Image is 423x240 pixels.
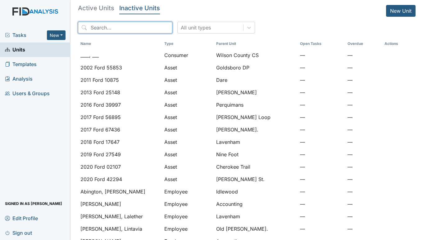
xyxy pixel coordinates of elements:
[345,74,382,86] td: —
[214,74,298,86] td: Dare
[298,136,345,148] td: —
[214,61,298,74] td: Goldsboro DP
[162,86,214,99] td: Asset
[214,185,298,198] td: Idlewood
[345,185,382,198] td: —
[162,74,214,86] td: Asset
[298,148,345,161] td: —
[80,76,119,84] span: 2011 Ford 10875
[345,148,382,161] td: —
[162,173,214,185] td: Asset
[162,198,214,210] td: Employee
[298,86,345,99] td: —
[162,148,214,161] td: Asset
[80,225,142,233] span: [PERSON_NAME], Lintavia
[386,5,416,17] a: New Unit
[345,61,382,74] td: —
[214,38,298,49] th: Toggle SortBy
[5,89,50,98] span: Users & Groups
[80,113,121,121] span: 2017 Ford 56895
[162,99,214,111] td: Asset
[162,185,214,198] td: Employee
[345,198,382,210] td: —
[80,163,121,171] span: 2020 Ford 02107
[345,223,382,235] td: —
[5,228,32,238] span: Sign out
[382,38,413,49] th: Actions
[298,61,345,74] td: —
[119,5,160,11] h5: Inactive Units
[214,99,298,111] td: Perquimans
[298,123,345,136] td: —
[298,223,345,235] td: —
[298,99,345,111] td: —
[181,24,211,31] div: All unit types
[162,210,214,223] td: Employee
[345,210,382,223] td: —
[78,22,172,33] input: Search...
[47,30,66,40] button: New
[162,136,214,148] td: Asset
[214,148,298,161] td: Nine Foot
[80,64,122,71] span: 2002 Ford 55853
[5,199,62,208] span: Signed in as [PERSON_NAME]
[214,111,298,123] td: [PERSON_NAME] Loop
[345,136,382,148] td: —
[345,99,382,111] td: —
[162,38,214,49] th: Toggle SortBy
[214,123,298,136] td: [PERSON_NAME].
[80,213,143,220] span: [PERSON_NAME], Lalether
[345,123,382,136] td: —
[80,188,145,195] span: Abington, [PERSON_NAME]
[5,74,33,84] span: Analysis
[214,210,298,223] td: Lavenham
[162,123,214,136] td: Asset
[80,51,99,59] span: ____, ___
[345,111,382,123] td: —
[298,49,345,61] td: —
[298,198,345,210] td: —
[78,38,162,49] th: Toggle SortBy
[214,173,298,185] td: [PERSON_NAME] St.
[345,161,382,173] td: —
[5,213,38,223] span: Edit Profile
[80,101,121,109] span: 2016 Ford 39997
[162,111,214,123] td: Asset
[80,200,121,208] span: [PERSON_NAME]
[345,173,382,185] td: —
[298,74,345,86] td: —
[214,136,298,148] td: Lavenham
[298,38,345,49] th: Toggle SortBy
[298,111,345,123] td: —
[214,161,298,173] td: Cherokee Trail
[298,173,345,185] td: —
[162,161,214,173] td: Asset
[162,49,214,61] td: Consumer
[80,126,120,133] span: 2017 Ford 67436
[80,89,120,96] span: 2013 Ford 25148
[214,86,298,99] td: [PERSON_NAME]
[298,210,345,223] td: —
[298,161,345,173] td: —
[5,45,25,55] span: Units
[214,198,298,210] td: Accounting
[162,223,214,235] td: Employee
[214,223,298,235] td: Old [PERSON_NAME].
[80,151,121,158] span: 2019 Ford 27549
[345,38,382,49] th: Toggle SortBy
[345,49,382,61] td: —
[80,138,120,146] span: 2018 Ford 17647
[162,61,214,74] td: Asset
[214,49,298,61] td: Wilson County CS
[345,86,382,99] td: —
[78,5,114,11] h5: Active Units
[5,60,37,69] span: Templates
[5,31,47,39] a: Tasks
[80,176,122,183] span: 2020 Ford 42294
[298,185,345,198] td: —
